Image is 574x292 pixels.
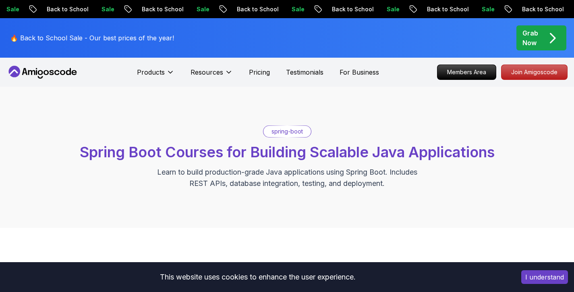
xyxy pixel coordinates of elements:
[230,5,285,13] p: Back to School
[95,5,121,13] p: Sale
[501,65,568,80] a: Join Amigoscode
[522,28,538,48] p: Grab Now
[271,127,303,136] p: spring-boot
[421,5,475,13] p: Back to School
[501,65,567,79] p: Join Amigoscode
[340,67,379,77] a: For Business
[191,67,223,77] p: Resources
[190,5,216,13] p: Sale
[135,5,190,13] p: Back to School
[6,268,509,286] div: This website uses cookies to enhance the user experience.
[137,67,174,83] button: Products
[380,5,406,13] p: Sale
[80,143,495,161] span: Spring Boot Courses for Building Scalable Java Applications
[249,67,270,77] a: Pricing
[191,67,233,83] button: Resources
[10,33,174,43] p: 🔥 Back to School Sale - Our best prices of the year!
[40,5,95,13] p: Back to School
[137,67,165,77] p: Products
[437,65,496,79] p: Members Area
[475,5,501,13] p: Sale
[325,5,380,13] p: Back to School
[152,167,423,189] p: Learn to build production-grade Java applications using Spring Boot. Includes REST APIs, database...
[521,270,568,284] button: Accept cookies
[285,5,311,13] p: Sale
[286,67,323,77] a: Testimonials
[516,5,570,13] p: Back to School
[437,65,496,80] a: Members Area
